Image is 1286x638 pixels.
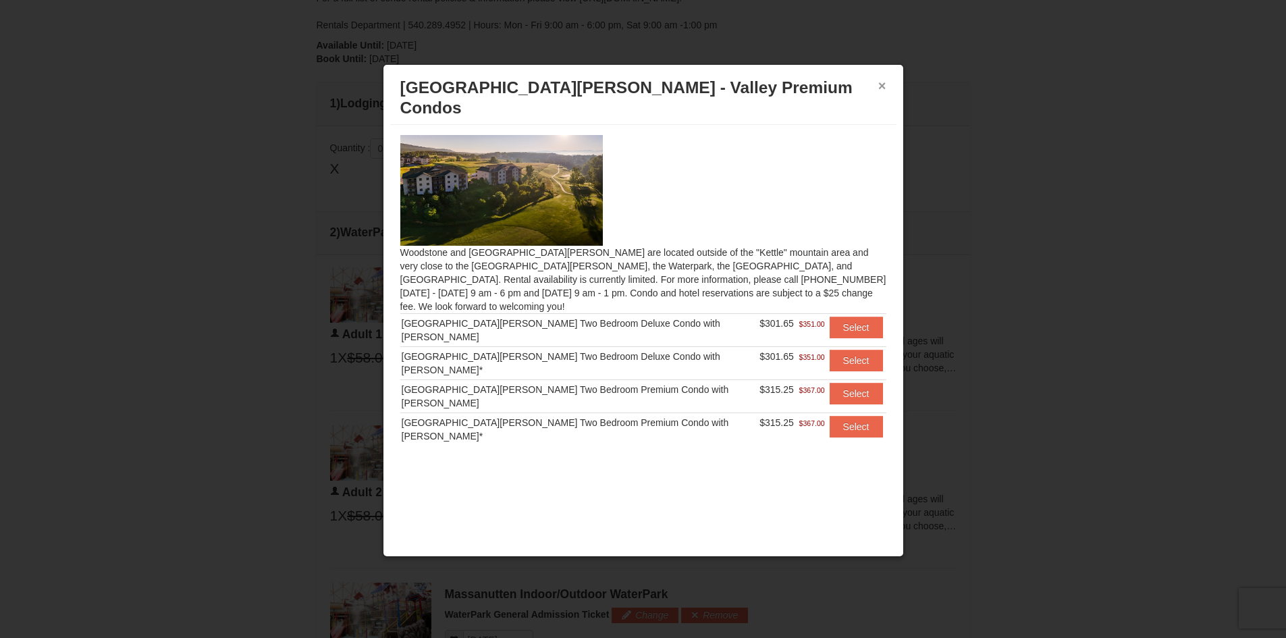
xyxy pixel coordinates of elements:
[402,416,757,443] div: [GEOGRAPHIC_DATA][PERSON_NAME] Two Bedroom Premium Condo with [PERSON_NAME]*
[799,383,825,397] span: $367.00
[402,350,757,377] div: [GEOGRAPHIC_DATA][PERSON_NAME] Two Bedroom Deluxe Condo with [PERSON_NAME]*
[830,350,883,371] button: Select
[400,78,853,117] span: [GEOGRAPHIC_DATA][PERSON_NAME] - Valley Premium Condos
[799,417,825,430] span: $367.00
[799,350,825,364] span: $351.00
[402,383,757,410] div: [GEOGRAPHIC_DATA][PERSON_NAME] Two Bedroom Premium Condo with [PERSON_NAME]
[878,79,886,92] button: ×
[759,384,794,395] span: $315.25
[390,125,896,469] div: Woodstone and [GEOGRAPHIC_DATA][PERSON_NAME] are located outside of the "Kettle" mountain area an...
[400,135,603,246] img: 19219041-4-ec11c166.jpg
[830,383,883,404] button: Select
[830,416,883,437] button: Select
[830,317,883,338] button: Select
[402,317,757,344] div: [GEOGRAPHIC_DATA][PERSON_NAME] Two Bedroom Deluxe Condo with [PERSON_NAME]
[759,351,794,362] span: $301.65
[759,318,794,329] span: $301.65
[799,317,825,331] span: $351.00
[759,417,794,428] span: $315.25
